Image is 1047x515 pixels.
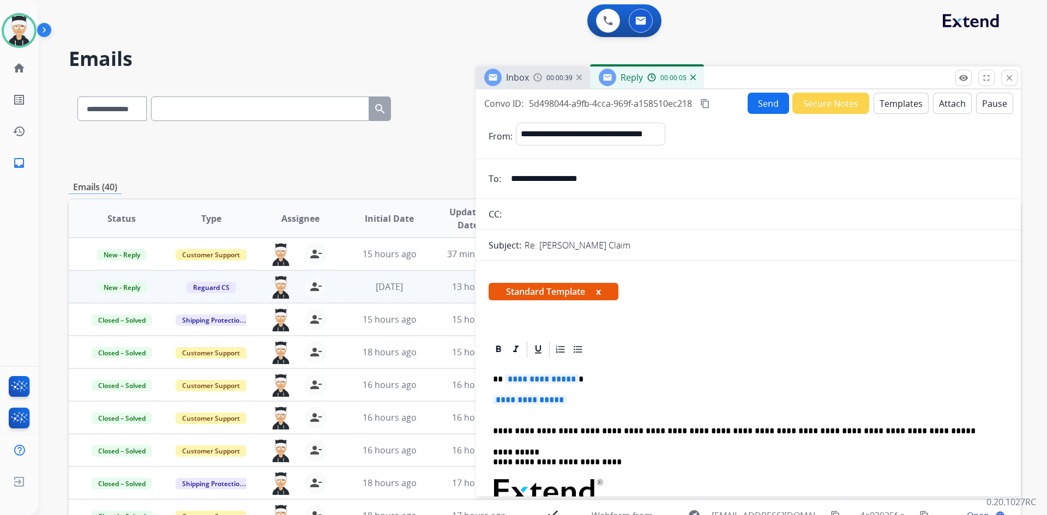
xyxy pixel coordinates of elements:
[363,444,417,456] span: 16 hours ago
[489,130,513,143] p: From:
[107,212,136,225] span: Status
[489,208,502,221] p: CC:
[452,281,506,293] span: 13 hours ago
[452,379,506,391] span: 16 hours ago
[792,93,869,114] button: Secure Notes
[69,48,1021,70] h2: Emails
[621,71,643,83] span: Reply
[13,93,26,106] mat-icon: list_alt
[596,285,601,298] button: x
[281,212,320,225] span: Assignee
[4,15,34,46] img: avatar
[176,478,250,489] span: Shipping Protection
[13,125,26,138] mat-icon: history
[452,411,506,423] span: 16 hours ago
[660,74,687,82] span: 00:00:05
[176,445,246,457] span: Customer Support
[365,212,414,225] span: Initial Date
[363,477,417,489] span: 18 hours ago
[13,62,26,75] mat-icon: home
[374,102,387,116] mat-icon: search
[748,93,789,114] button: Send
[92,347,152,359] span: Closed – Solved
[552,341,569,358] div: Ordered List
[959,73,968,83] mat-icon: remove_red_eye
[363,313,417,325] span: 15 hours ago
[309,280,322,293] mat-icon: person_remove
[529,98,692,110] span: 5d498044-a9fb-4cca-969f-a158510ec218
[874,93,929,114] button: Templates
[270,439,292,462] img: agent-avatar
[92,445,152,457] span: Closed – Solved
[546,74,573,82] span: 00:00:39
[309,313,322,326] mat-icon: person_remove
[92,478,152,489] span: Closed – Solved
[452,346,506,358] span: 15 hours ago
[490,341,507,358] div: Bold
[92,413,152,424] span: Closed – Solved
[506,71,529,83] span: Inbox
[484,97,523,110] p: Convo ID:
[976,93,1013,114] button: Pause
[309,444,322,457] mat-icon: person_remove
[92,380,152,391] span: Closed – Solved
[176,249,246,260] span: Customer Support
[489,283,618,300] span: Standard Template
[452,477,506,489] span: 17 hours ago
[489,172,501,185] p: To:
[363,346,417,358] span: 18 hours ago
[363,411,417,423] span: 16 hours ago
[97,282,147,293] span: New - Reply
[1004,73,1014,83] mat-icon: close
[309,476,322,489] mat-icon: person_remove
[363,379,417,391] span: 16 hours ago
[443,205,493,232] span: Updated Date
[13,156,26,169] mat-icon: inbox
[201,212,221,225] span: Type
[700,99,710,108] mat-icon: content_copy
[270,374,292,397] img: agent-avatar
[270,341,292,364] img: agent-avatar
[309,247,322,260] mat-icon: person_remove
[176,380,246,391] span: Customer Support
[982,73,991,83] mat-icon: fullscreen
[309,378,322,391] mat-icon: person_remove
[186,282,236,293] span: Reguard CS
[92,314,152,326] span: Closed – Solved
[176,347,246,359] span: Customer Support
[270,407,292,429] img: agent-avatar
[270,276,292,299] img: agent-avatar
[986,495,1036,508] p: 0.20.1027RC
[363,248,417,260] span: 15 hours ago
[452,444,506,456] span: 16 hours ago
[270,243,292,266] img: agent-avatar
[69,180,122,194] p: Emails (40)
[489,239,521,252] p: Subject:
[933,93,972,114] button: Attach
[97,249,147,260] span: New - Reply
[176,413,246,424] span: Customer Support
[525,239,630,252] p: Re: [PERSON_NAME] Claim
[270,472,292,495] img: agent-avatar
[376,281,403,293] span: [DATE]
[570,341,586,358] div: Bullet List
[508,341,524,358] div: Italic
[530,341,546,358] div: Underline
[452,313,506,325] span: 15 hours ago
[176,314,250,326] span: Shipping Protection
[309,411,322,424] mat-icon: person_remove
[270,308,292,331] img: agent-avatar
[309,346,322,359] mat-icon: person_remove
[447,248,510,260] span: 37 minutes ago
